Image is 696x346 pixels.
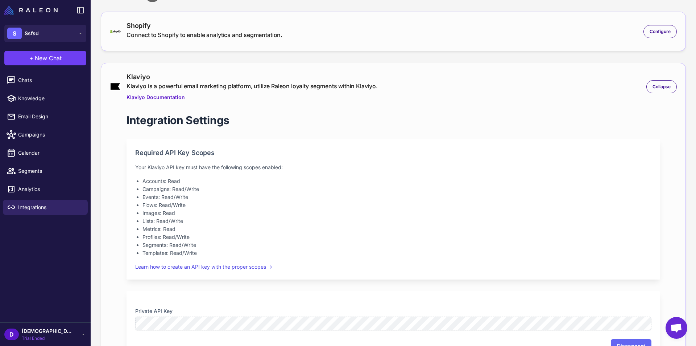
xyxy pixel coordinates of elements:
[18,94,82,102] span: Knowledge
[142,193,651,201] li: Events: Read/Write
[110,82,121,90] img: klaviyo.png
[29,54,33,62] span: +
[22,327,72,335] span: [DEMOGRAPHIC_DATA]
[3,200,88,215] a: Integrations
[652,84,671,90] span: Collapse
[142,249,651,257] li: Templates: Read/Write
[18,113,82,121] span: Email Design
[18,203,82,211] span: Integrations
[18,131,82,139] span: Campaigns
[3,73,88,88] a: Chats
[7,28,22,39] div: S
[142,217,651,225] li: Lists: Read/Write
[4,329,19,340] div: D
[3,163,88,179] a: Segments
[135,307,651,315] label: Private API Key
[3,127,88,142] a: Campaigns
[4,51,86,65] button: +New Chat
[142,233,651,241] li: Profiles: Read/Write
[22,335,72,342] span: Trial Ended
[142,209,651,217] li: Images: Read
[142,241,651,249] li: Segments: Read/Write
[4,6,61,15] a: Raleon Logo
[18,76,82,84] span: Chats
[142,177,651,185] li: Accounts: Read
[18,185,82,193] span: Analytics
[666,317,687,339] div: Open chat
[4,6,58,15] img: Raleon Logo
[127,30,282,39] div: Connect to Shopify to enable analytics and segmentation.
[3,145,88,160] a: Calendar
[135,264,272,270] a: Learn how to create an API key with the proper scopes →
[135,148,651,158] h2: Required API Key Scopes
[3,182,88,197] a: Analytics
[127,72,378,82] div: Klaviyo
[650,28,671,35] span: Configure
[4,25,86,42] button: SSsfsd
[127,21,282,30] div: Shopify
[142,201,651,209] li: Flows: Read/Write
[35,54,62,62] span: New Chat
[127,82,378,90] div: Klaviyo is a powerful email marketing platform, utilize Raleon loyalty segments within Klaviyo.
[18,167,82,175] span: Segments
[127,113,229,127] h1: Integration Settings
[3,109,88,124] a: Email Design
[142,225,651,233] li: Metrics: Read
[110,30,121,33] img: shopify-logo-primary-logo-456baa801ee66a0a435671082365958316831c9960c480451dd0330bcdae304f.svg
[142,185,651,193] li: Campaigns: Read/Write
[25,29,39,37] span: Ssfsd
[127,93,378,101] a: Klaviyo Documentation
[135,163,651,171] p: Your Klaviyo API key must have the following scopes enabled:
[3,91,88,106] a: Knowledge
[18,149,82,157] span: Calendar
